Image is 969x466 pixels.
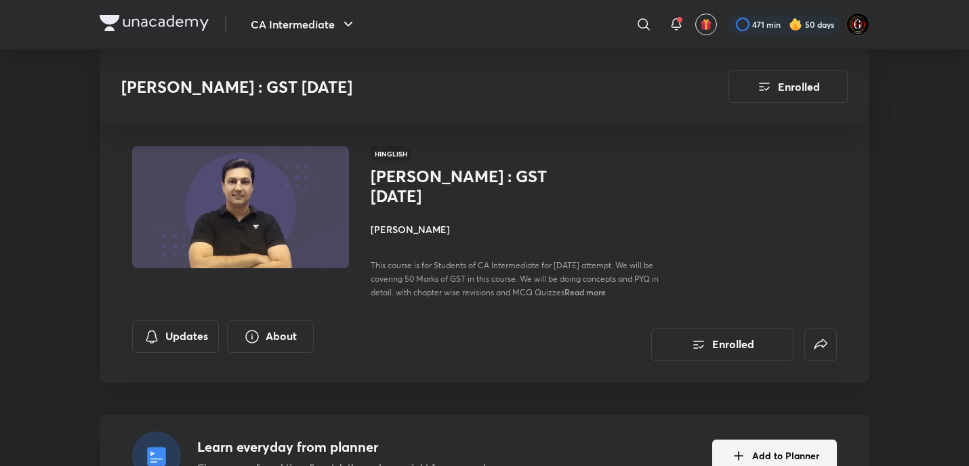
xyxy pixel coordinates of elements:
[130,145,351,270] img: Thumbnail
[695,14,717,35] button: avatar
[243,11,365,38] button: CA Intermediate
[371,222,674,236] h4: [PERSON_NAME]
[197,437,512,457] h4: Learn everyday from planner
[564,287,606,297] span: Read more
[789,18,802,31] img: streak
[227,320,314,353] button: About
[371,146,411,161] span: Hinglish
[121,77,652,97] h3: [PERSON_NAME] : GST [DATE]
[700,18,712,30] img: avatar
[132,320,219,353] button: Updates
[371,260,659,297] span: This course is for Students of CA Intermediate for [DATE] attempt. We will be covering 50 Marks o...
[728,70,848,103] button: Enrolled
[846,13,869,36] img: DGD°MrBEAN
[804,329,837,361] button: false
[100,15,209,31] img: Company Logo
[371,167,592,206] h1: [PERSON_NAME] : GST [DATE]
[100,15,209,35] a: Company Logo
[651,329,793,361] button: Enrolled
